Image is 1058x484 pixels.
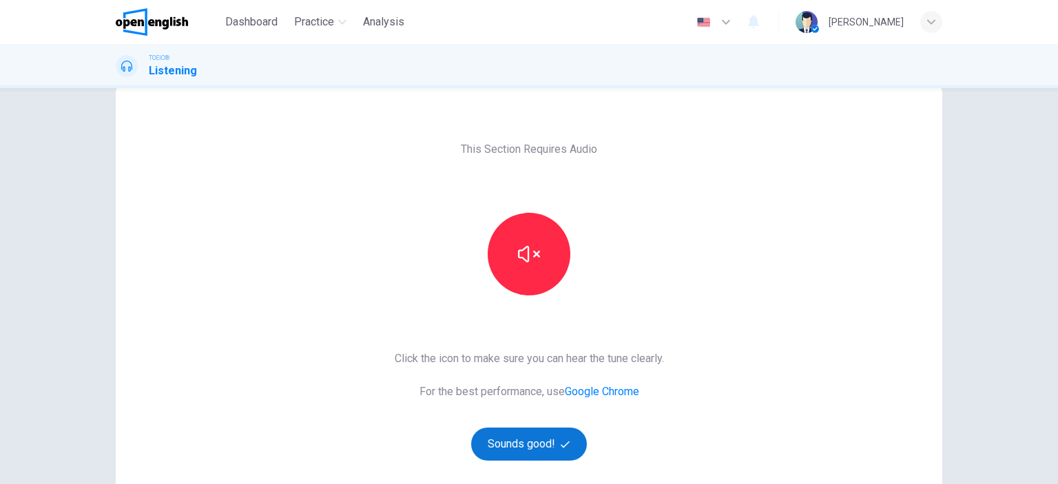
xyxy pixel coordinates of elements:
[363,14,404,30] span: Analysis
[829,14,904,30] div: [PERSON_NAME]
[149,53,169,63] span: TOEIC®
[461,141,597,158] span: This Section Requires Audio
[116,8,188,36] img: OpenEnglish logo
[357,10,410,34] button: Analysis
[395,350,664,367] span: Click the icon to make sure you can hear the tune clearly.
[395,383,664,400] span: For the best performance, use
[565,385,639,398] a: Google Chrome
[116,8,220,36] a: OpenEnglish logo
[289,10,352,34] button: Practice
[294,14,334,30] span: Practice
[149,63,197,79] h1: Listening
[220,10,283,34] button: Dashboard
[225,14,278,30] span: Dashboard
[796,11,818,33] img: Profile picture
[471,428,587,461] button: Sounds good!
[695,17,712,28] img: en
